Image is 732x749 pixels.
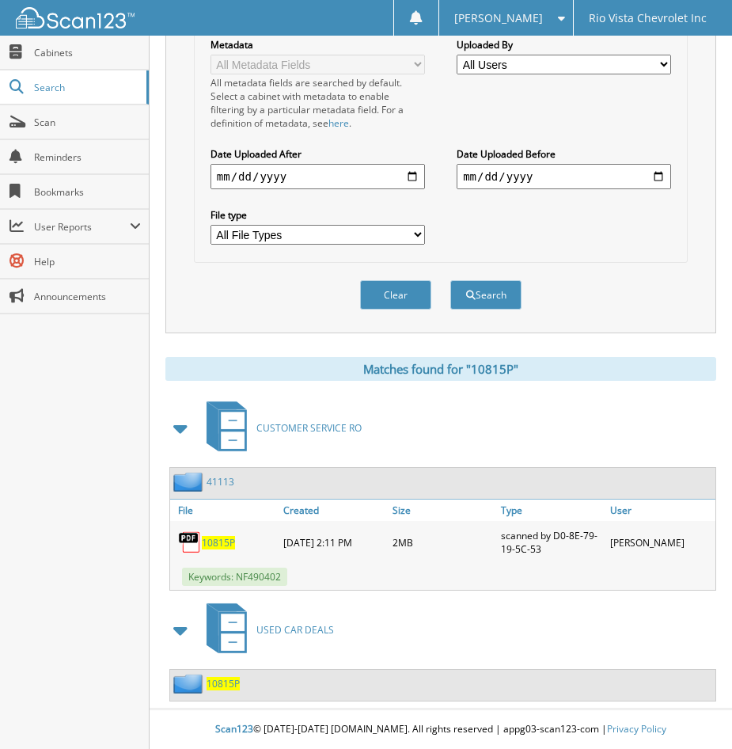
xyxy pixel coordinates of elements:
[16,7,135,29] img: scan123-logo-white.svg
[210,208,425,222] label: File type
[389,500,498,521] a: Size
[607,722,666,736] a: Privacy Policy
[454,13,543,23] span: [PERSON_NAME]
[150,710,732,749] div: © [DATE]-[DATE] [DOMAIN_NAME]. All rights reserved | appg03-scan123-com |
[34,81,138,94] span: Search
[210,164,425,189] input: start
[173,472,207,492] img: folder2.png
[457,147,671,161] label: Date Uploaded Before
[173,674,207,694] img: folder2.png
[256,623,334,637] span: USED CAR DEALS
[497,500,606,521] a: Type
[210,147,425,161] label: Date Uploaded After
[178,530,202,554] img: PDF.png
[497,525,606,560] div: scanned by D0-8E-79-19-5C-53
[34,46,141,59] span: Cabinets
[606,500,715,521] a: User
[210,76,425,130] div: All metadata fields are searched by default. Select a cabinet with metadata to enable filtering b...
[202,536,235,549] a: 10815P
[653,673,732,749] iframe: Chat Widget
[34,185,141,199] span: Bookmarks
[450,280,522,310] button: Search
[215,722,253,736] span: Scan123
[457,164,671,189] input: end
[360,280,431,310] button: Clear
[210,38,425,51] label: Metadata
[279,500,389,521] a: Created
[328,116,349,130] a: here
[34,255,141,268] span: Help
[279,525,389,560] div: [DATE] 2:11 PM
[589,13,707,23] span: Rio Vista Chevrolet Inc
[197,397,362,459] a: CUSTOMER SERVICE RO
[34,290,141,303] span: Announcements
[207,677,240,690] a: 10815P
[256,421,362,435] span: CUSTOMER SERVICE RO
[197,599,334,661] a: USED CAR DEALS
[34,150,141,164] span: Reminders
[457,38,671,51] label: Uploaded By
[207,475,234,489] a: 41113
[34,116,141,129] span: Scan
[606,525,715,560] div: [PERSON_NAME]
[34,220,130,234] span: User Reports
[389,525,498,560] div: 2MB
[182,568,287,586] span: Keywords: NF490402
[170,500,279,521] a: File
[165,357,716,381] div: Matches found for "10815P"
